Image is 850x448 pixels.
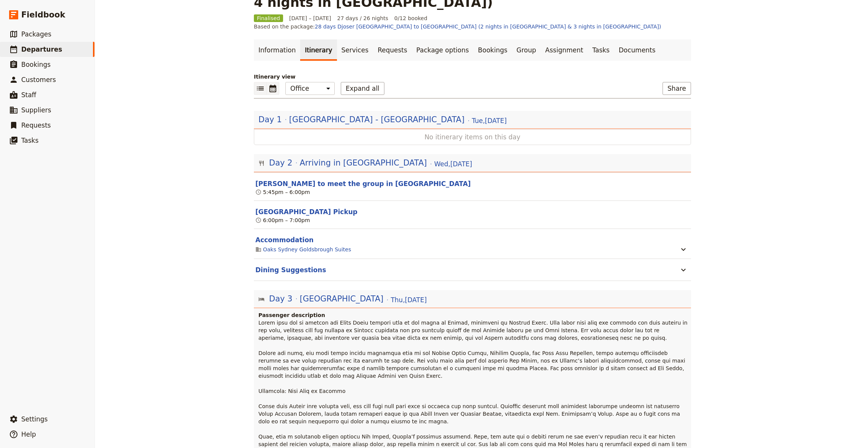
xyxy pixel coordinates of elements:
[21,61,50,68] span: Bookings
[412,39,473,61] a: Package options
[269,293,293,304] span: Day 3
[21,106,51,114] span: Suppliers
[21,121,51,129] span: Requests
[373,39,412,61] a: Requests
[300,293,384,304] span: [GEOGRAPHIC_DATA]
[254,14,283,22] span: Finalised
[663,82,691,95] button: Share
[255,265,326,274] button: Edit this itinerary item
[258,114,282,125] span: Day 1
[255,216,310,224] div: 6:00pm – 7:00pm
[21,30,51,38] span: Packages
[21,415,48,423] span: Settings
[267,82,279,95] button: Calendar view
[21,137,39,144] span: Tasks
[337,39,373,61] a: Services
[279,133,666,142] span: No itinerary items on this day
[269,157,293,169] span: Day 2
[315,24,661,30] a: 28 days Djoser [GEOGRAPHIC_DATA] to [GEOGRAPHIC_DATA] (2 nights in [GEOGRAPHIC_DATA] & 3 nights i...
[254,82,267,95] button: List view
[391,295,427,304] span: Thu , [DATE]
[289,114,464,125] span: [GEOGRAPHIC_DATA] - [GEOGRAPHIC_DATA]
[337,14,389,22] span: 27 days / 26 nights
[254,39,300,61] a: Information
[258,157,472,169] button: Edit day information
[588,39,614,61] a: Tasks
[394,14,427,22] span: 0/12 booked
[258,311,688,319] h4: Passenger description
[255,235,313,245] button: Edit this itinerary item
[255,188,310,196] div: 5:45pm – 6:00pm
[21,91,36,99] span: Staff
[541,39,588,61] a: Assignment
[255,207,357,216] button: Edit this itinerary item
[434,159,472,169] span: Wed , [DATE]
[472,116,507,125] span: Tue , [DATE]
[300,39,337,61] a: Itinerary
[21,431,36,438] span: Help
[512,39,541,61] a: Group
[254,23,661,30] span: Based on the package:
[21,46,62,53] span: Departures
[21,76,56,84] span: Customers
[21,9,65,21] span: Fieldbook
[254,73,691,80] p: Itinerary view
[263,246,351,253] a: Oaks Sydney Goldsbrough Suites
[300,157,427,169] span: Arriving in [GEOGRAPHIC_DATA]
[258,293,427,304] button: Edit day information
[258,114,507,125] button: Edit day information
[341,82,384,95] button: Expand all
[614,39,660,61] a: Documents
[289,14,331,22] span: [DATE] – [DATE]
[474,39,512,61] a: Bookings
[255,179,471,188] button: Edit this itinerary item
